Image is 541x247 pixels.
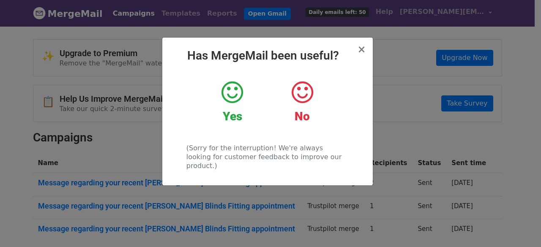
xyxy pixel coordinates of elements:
[295,109,310,123] strong: No
[223,109,242,123] strong: Yes
[357,43,366,55] span: ×
[273,80,331,124] a: No
[186,144,348,170] p: (Sorry for the interruption! We're always looking for customer feedback to improve our product.)
[169,49,366,63] h2: Has MergeMail been useful?
[357,44,366,54] button: Close
[204,80,261,124] a: Yes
